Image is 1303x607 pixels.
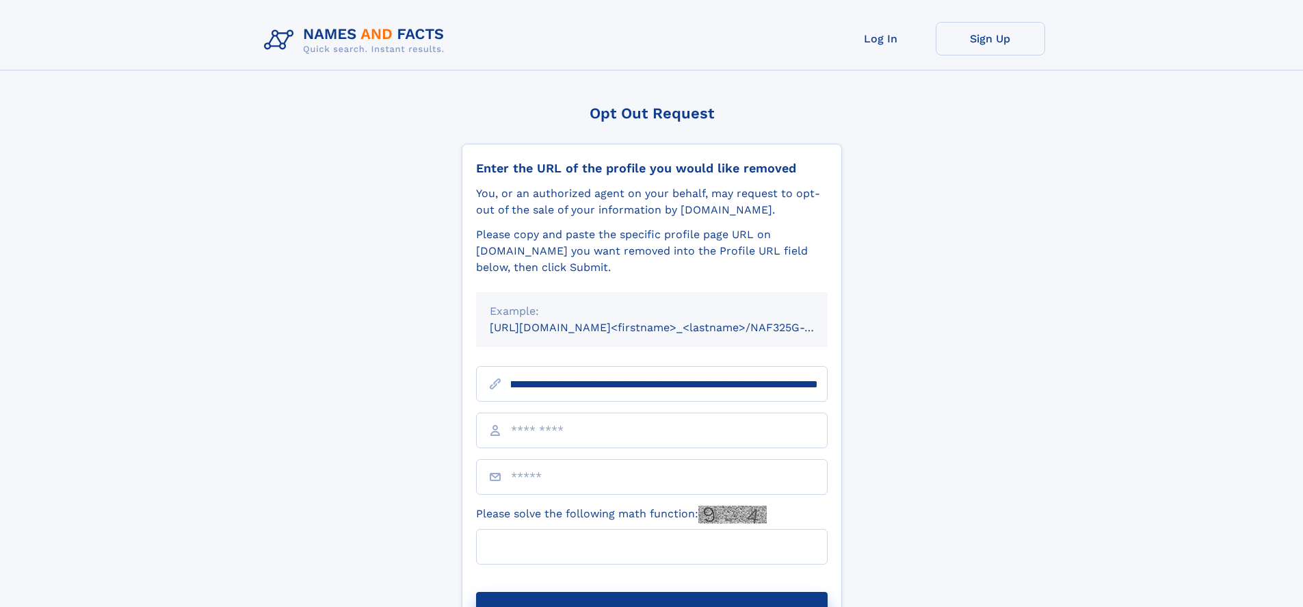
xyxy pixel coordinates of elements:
[490,303,814,320] div: Example:
[936,22,1045,55] a: Sign Up
[476,227,828,276] div: Please copy and paste the specific profile page URL on [DOMAIN_NAME] you want removed into the Pr...
[476,161,828,176] div: Enter the URL of the profile you would like removed
[259,22,456,59] img: Logo Names and Facts
[476,506,767,524] label: Please solve the following math function:
[826,22,936,55] a: Log In
[476,185,828,218] div: You, or an authorized agent on your behalf, may request to opt-out of the sale of your informatio...
[490,321,854,334] small: [URL][DOMAIN_NAME]<firstname>_<lastname>/NAF325G-xxxxxxxx
[462,105,842,122] div: Opt Out Request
